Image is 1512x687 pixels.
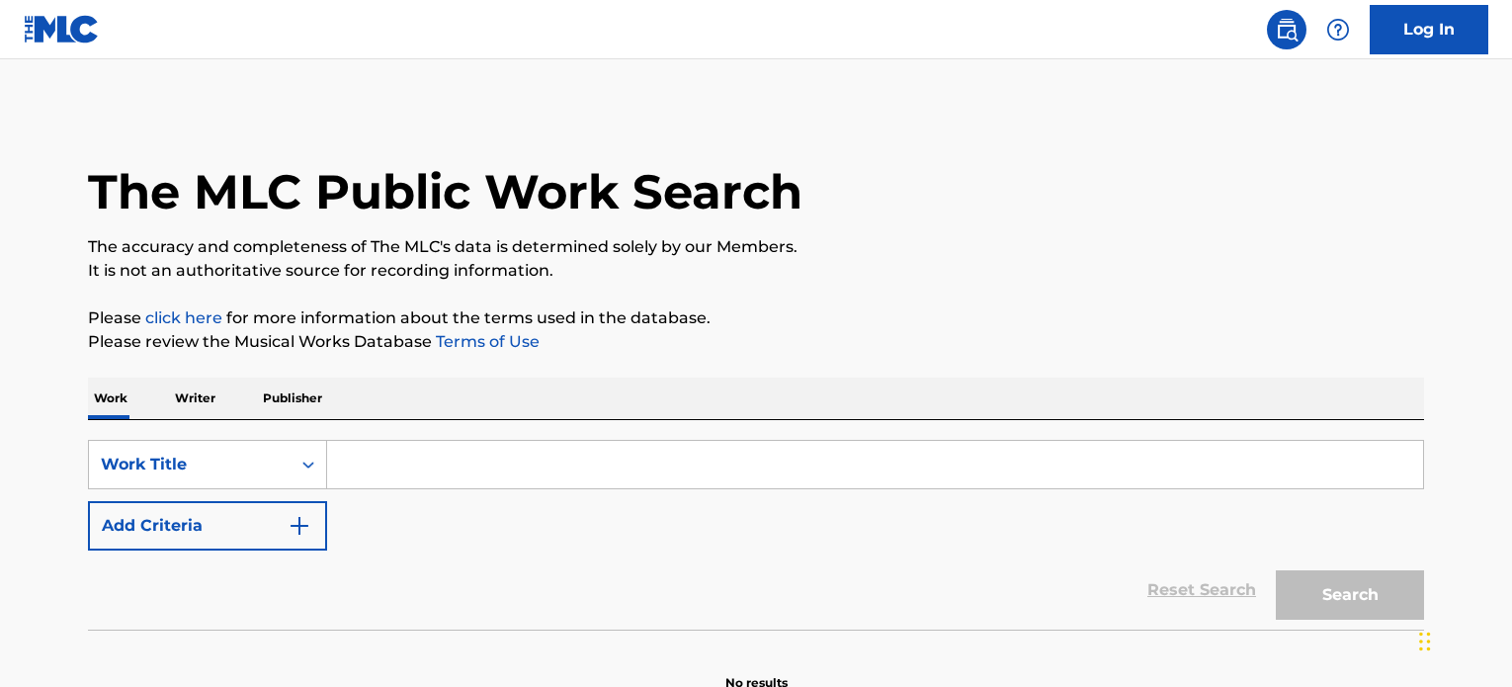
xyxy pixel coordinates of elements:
[101,453,279,476] div: Work Title
[1370,5,1488,54] a: Log In
[1318,10,1358,49] div: Help
[169,378,221,419] p: Writer
[88,162,802,221] h1: The MLC Public Work Search
[88,235,1424,259] p: The accuracy and completeness of The MLC's data is determined solely by our Members.
[88,306,1424,330] p: Please for more information about the terms used in the database.
[88,440,1424,630] form: Search Form
[1326,18,1350,42] img: help
[1267,10,1306,49] a: Public Search
[288,514,311,538] img: 9d2ae6d4665cec9f34b9.svg
[257,378,328,419] p: Publisher
[145,308,222,327] a: click here
[432,332,540,351] a: Terms of Use
[1275,18,1299,42] img: search
[88,330,1424,354] p: Please review the Musical Works Database
[1413,592,1512,687] iframe: Chat Widget
[88,501,327,551] button: Add Criteria
[88,259,1424,283] p: It is not an authoritative source for recording information.
[88,378,133,419] p: Work
[1419,612,1431,671] div: Drag
[24,15,100,43] img: MLC Logo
